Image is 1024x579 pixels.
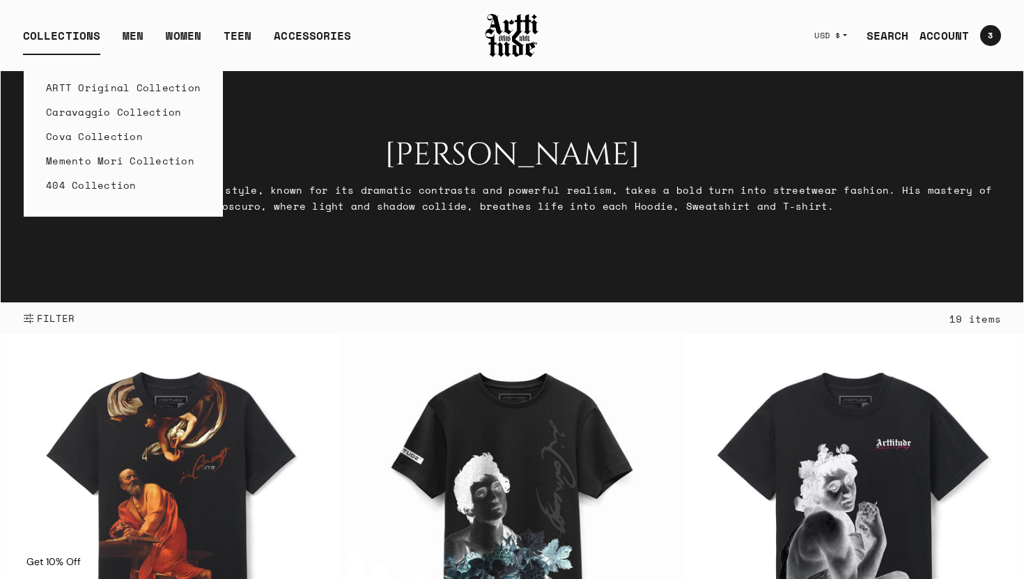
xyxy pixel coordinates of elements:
h2: [PERSON_NAME] [23,137,1001,173]
div: Get 10% Off [14,544,93,579]
span: FILTER [34,311,75,325]
ul: Main navigation [12,27,362,55]
a: MEN [123,27,143,55]
p: [PERSON_NAME] iconic painting style, known for its dramatic contrasts and powerful realism, takes... [23,182,1001,214]
a: ACCOUNT [908,22,969,49]
a: Open cart [969,20,1001,52]
a: WOMEN [166,27,201,55]
span: Get 10% Off [26,555,81,568]
span: USD $ [814,30,841,41]
a: Memento Mori Collection [46,148,201,173]
a: 404 Collection [46,173,201,197]
div: 19 items [949,311,1001,327]
div: COLLECTIONS [23,27,100,55]
a: TEEN [224,27,251,55]
button: USD $ [806,20,855,51]
video: Your browser does not support the video tag. [1,71,1023,302]
span: 3 [988,31,993,40]
button: Show filters [23,303,75,334]
a: ARTT Original Collection [46,75,201,100]
a: Cova Collection [46,124,201,148]
a: SEARCH [855,22,909,49]
div: ACCESSORIES [274,27,351,55]
img: Arttitude [484,12,540,59]
a: Caravaggio Collection [46,100,201,124]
